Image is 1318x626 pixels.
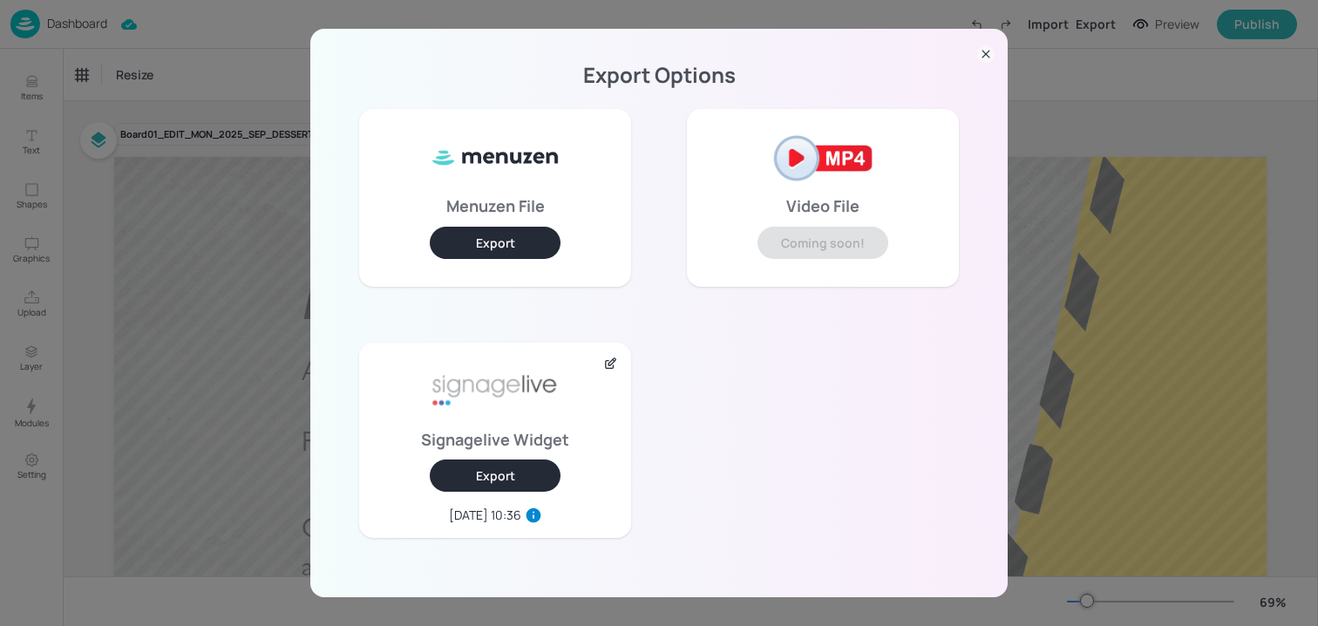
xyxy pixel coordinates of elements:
[430,227,560,259] button: Export
[331,69,987,81] p: Export Options
[430,123,560,193] img: ml8WC8f0XxQ8HKVnnVUe7f5Gv1vbApsJzyFa2MjOoB8SUy3kBkfteYo5TIAmtfcjWXsj8oHYkuYqrJRUn+qckOrNdzmSzIzkA...
[525,507,542,524] svg: Last export widget in this device
[786,200,859,212] p: Video File
[446,200,545,212] p: Menuzen File
[758,123,888,193] img: mp4-2af2121e.png
[430,459,560,492] button: Export
[421,433,569,446] p: Signagelive Widget
[449,506,521,524] div: [DATE] 10:36
[430,357,560,426] img: signage-live-aafa7296.png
